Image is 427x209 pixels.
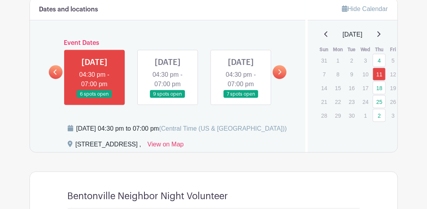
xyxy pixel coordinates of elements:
div: [STREET_ADDRESS] , [76,140,141,152]
a: Hide Calendar [342,6,388,12]
p: 1 [331,54,344,67]
p: 15 [331,82,344,94]
p: 31 [318,54,331,67]
th: Fri [386,46,400,54]
p: 30 [345,109,358,122]
a: 4 [373,54,386,67]
p: 26 [386,96,399,108]
p: 5 [386,54,399,67]
p: 16 [345,82,358,94]
th: Thu [372,46,386,54]
h4: Bentonville Neighbor Night Volunteer [68,191,228,202]
p: 19 [386,82,399,94]
p: 12 [386,68,399,80]
p: 29 [331,109,344,122]
p: 17 [359,82,372,94]
h6: Dates and locations [39,6,98,13]
th: Mon [331,46,345,54]
p: 23 [345,96,358,108]
p: 10 [359,68,372,80]
h6: Event Dates [63,39,273,47]
p: 24 [359,96,372,108]
p: 8 [331,68,344,80]
p: 3 [359,54,372,67]
span: [DATE] [343,30,362,39]
p: 3 [386,109,399,122]
th: Wed [359,46,372,54]
p: 28 [318,109,331,122]
th: Tue [345,46,359,54]
p: 1 [359,109,372,122]
a: View on Map [148,140,184,152]
p: 14 [318,82,331,94]
a: 18 [373,81,386,94]
p: 2 [345,54,358,67]
a: 11 [373,68,386,81]
p: 21 [318,96,331,108]
span: (Central Time (US & [GEOGRAPHIC_DATA])) [159,125,287,132]
p: 22 [331,96,344,108]
a: 25 [373,95,386,108]
th: Sun [317,46,331,54]
p: 7 [318,68,331,80]
p: 9 [345,68,358,80]
a: 2 [373,109,386,122]
div: [DATE] 04:30 pm to 07:00 pm [76,124,287,133]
